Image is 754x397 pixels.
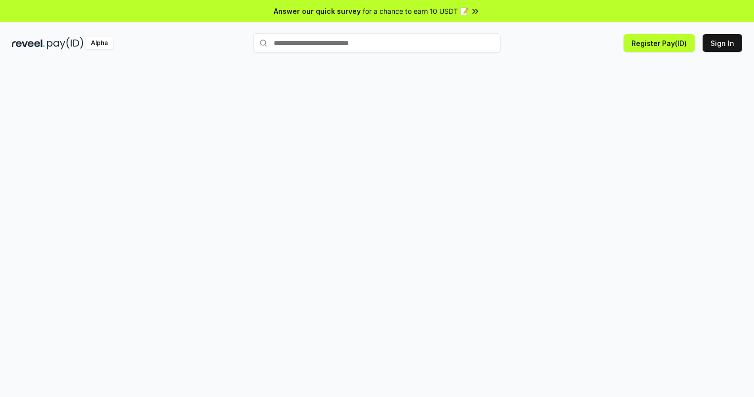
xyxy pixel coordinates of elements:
[47,37,84,49] img: pay_id
[85,37,113,49] div: Alpha
[274,6,361,16] span: Answer our quick survey
[624,34,695,52] button: Register Pay(ID)
[703,34,742,52] button: Sign In
[12,37,45,49] img: reveel_dark
[363,6,468,16] span: for a chance to earn 10 USDT 📝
